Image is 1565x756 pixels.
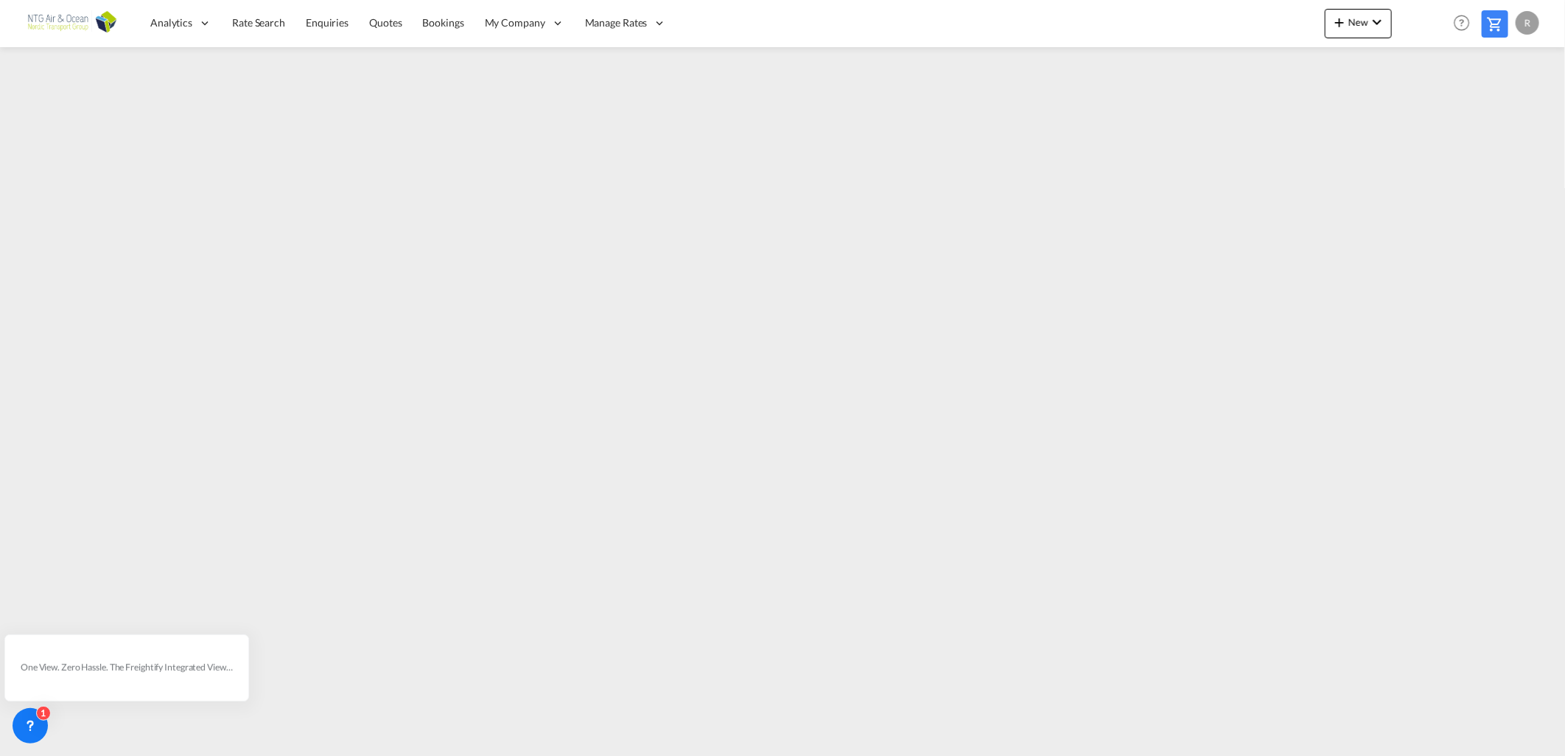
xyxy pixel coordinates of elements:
[22,7,122,40] img: 3755d540b01311ec8f4e635e801fad27.png
[485,15,545,30] span: My Company
[423,16,464,29] span: Bookings
[1325,9,1392,38] button: icon-plus 400-fgNewicon-chevron-down
[1516,11,1539,35] div: R
[1331,13,1348,31] md-icon: icon-plus 400-fg
[150,15,192,30] span: Analytics
[1368,13,1386,31] md-icon: icon-chevron-down
[369,16,402,29] span: Quotes
[1449,10,1482,37] div: Help
[585,15,648,30] span: Manage Rates
[1331,16,1386,28] span: New
[232,16,285,29] span: Rate Search
[306,16,349,29] span: Enquiries
[1449,10,1474,35] span: Help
